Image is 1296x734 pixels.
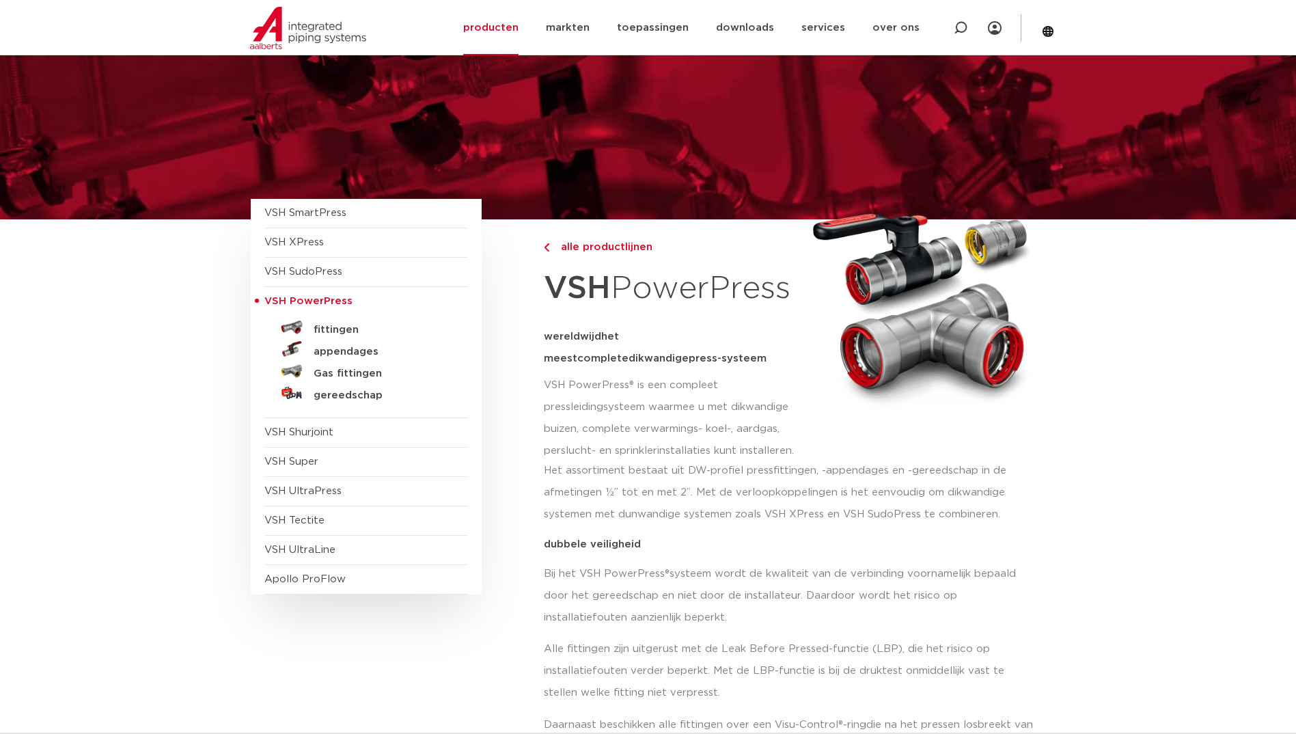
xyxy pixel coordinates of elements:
p: VSH PowerPress® is een compleet pressleidingsysteem waarmee u met dikwandige buizen, complete ver... [544,375,800,462]
p: Alle fittingen zijn uitgerust met de Leak Before Pressed-functie (LBP), die het risico op install... [544,638,1037,704]
a: VSH UltraPress [264,486,342,496]
a: VSH XPress [264,237,324,247]
a: gereedschap [264,382,468,404]
h5: fittingen [314,324,449,336]
a: fittingen [264,316,468,338]
span: VSH PowerPress [264,296,353,306]
h1: PowerPress [544,262,800,315]
span: alle productlijnen [553,242,652,252]
span: het meest [544,331,619,364]
a: VSH Shurjoint [264,427,333,437]
p: Het assortiment bestaat uit DW-profiel pressfittingen, -appendages en -gereedschap in de afmeting... [544,460,1037,526]
span: Daarnaast beschikken alle fittingen over een Visu-Control®-ring [544,720,866,730]
span: press-systeem [689,353,767,364]
img: chevron-right.svg [544,243,549,252]
p: dubbele veiligheid [544,539,1037,549]
span: complete [577,353,629,364]
a: appendages [264,338,468,360]
a: VSH UltraLine [264,545,335,555]
h5: appendages [314,346,449,358]
a: VSH Tectite [264,515,325,526]
a: Apollo ProFlow [264,574,346,584]
span: wereldwijd [544,331,601,342]
span: ® [665,569,670,579]
span: systeem wordt de kwaliteit van de verbinding voornamelijk bepaald door het gereedschap en niet do... [544,569,1016,623]
span: Bij het VSH PowerPress [544,569,665,579]
a: alle productlijnen [544,239,800,256]
span: dikwandige [629,353,689,364]
h5: Gas fittingen [314,368,449,380]
a: VSH SmartPress [264,208,346,218]
h5: gereedschap [314,390,449,402]
a: VSH SudoPress [264,267,342,277]
strong: VSH [544,273,611,304]
a: Gas fittingen [264,360,468,382]
a: VSH Super [264,457,318,467]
